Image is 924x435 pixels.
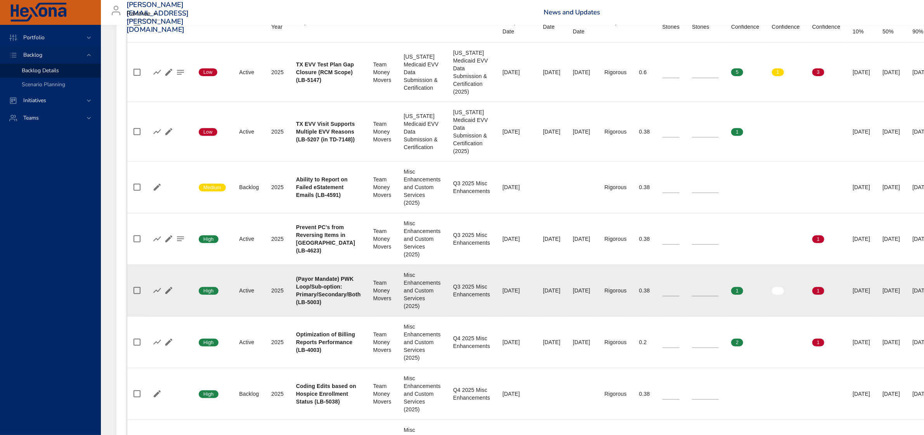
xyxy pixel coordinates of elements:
div: [DATE] [853,128,870,136]
div: 2025 [271,183,284,191]
span: Scenario Planning [22,81,65,88]
b: Optimization of Billing Reports Performance (LB-4003) [296,331,355,353]
b: Ability to Report on Failed eStatement Emails (LB-4591) [296,176,348,198]
div: [DATE] [573,287,592,294]
div: [DATE] [503,183,530,191]
button: Show Burnup [151,336,163,348]
div: Rigorous [605,235,627,243]
b: TX EVV Visit Supports Multiple EVV Reasons (LB-5207 (in TD-7148)) [296,121,355,143]
span: Backlog Details [22,67,59,74]
div: Rigorous [605,128,627,136]
button: Show Burnup [151,126,163,137]
div: [DATE] [503,287,530,294]
div: Team Money Movers [373,331,392,354]
button: Show Burnup [151,66,163,78]
div: 2025 [271,235,284,243]
span: 1 [812,287,824,294]
span: Low [199,129,217,136]
div: 0.38 [639,128,650,136]
span: 1 [772,69,784,76]
span: 1 [731,129,743,136]
div: Q3 2025 Misc Enhancements [453,179,490,195]
div: [DATE] [573,68,592,76]
div: [DATE] [543,338,560,346]
div: 2025 [271,68,284,76]
b: Coding Edits based on Hospice Enrollment Status (LB-5038) [296,383,356,405]
div: 2025 [271,338,284,346]
div: [DATE] [543,235,560,243]
span: 0 [772,287,784,294]
div: Q4 2025 Misc Enhancements [453,386,490,402]
div: Rigorous [605,287,627,294]
div: [DATE] [543,68,560,76]
button: Project Notes [175,233,186,245]
div: [DATE] [882,183,900,191]
div: [DATE] [853,338,870,346]
div: Misc Enhancements and Custom Services (2025) [404,219,440,258]
div: Misc Enhancements and Custom Services (2025) [404,271,440,310]
div: Misc Enhancements and Custom Services (2025) [404,168,440,207]
button: Edit Project Details [163,336,175,348]
div: [DATE] [503,68,530,76]
div: Active [239,287,259,294]
div: [DATE] [882,235,900,243]
span: High [199,236,218,243]
div: Rigorous [605,183,627,191]
button: Edit Project Details [163,66,175,78]
a: News and Updates [544,8,600,17]
span: 2 [731,339,743,346]
div: Rigorous [605,390,627,398]
div: Misc Enhancements and Custom Services (2025) [404,374,440,413]
b: Prevent PC's from Reversing Items in [GEOGRAPHIC_DATA] (LB-4623) [296,224,355,254]
div: [US_STATE] Medicaid EVV Data Submission & Certification [404,112,440,151]
div: [DATE] [573,338,592,346]
span: 0 [812,129,824,136]
div: [DATE] [853,287,870,294]
div: Raintree [127,8,160,20]
div: Team Money Movers [373,176,392,199]
b: (Payor Mandate) PWK Loop/Sub-option: Primary/Secondary/Both (LB-5003) [296,276,361,305]
div: Team Money Movers [373,61,392,84]
div: 2025 [271,287,284,294]
div: Active [239,235,259,243]
div: Backlog [239,390,259,398]
div: [DATE] [573,128,592,136]
span: High [199,339,218,346]
span: 1 [812,236,824,243]
div: [DATE] [543,128,560,136]
div: [US_STATE] Medicaid EVV Data Submission & Certification (2025) [453,49,490,96]
div: [DATE] [503,128,530,136]
div: Active [239,68,259,76]
div: [US_STATE] Medicaid EVV Data Submission & Certification [404,53,440,92]
div: Team Money Movers [373,120,392,143]
h3: [PERSON_NAME][EMAIL_ADDRESS][PERSON_NAME][DOMAIN_NAME] [127,1,189,34]
div: [DATE] [882,338,900,346]
span: 5 [731,69,743,76]
span: Initiatives [17,97,52,104]
div: Active [239,338,259,346]
div: 2025 [271,390,284,398]
div: 0.38 [639,235,650,243]
div: Rigorous [605,338,627,346]
div: Q3 2025 Misc Enhancements [453,283,490,298]
button: Edit Project Details [163,126,175,137]
span: 1 [812,339,824,346]
div: 0.38 [639,183,650,191]
div: Misc Enhancements and Custom Services (2025) [404,323,440,362]
span: 0 [731,236,743,243]
div: [DATE] [573,235,592,243]
button: Project Notes [175,66,186,78]
span: 0 [772,339,784,346]
span: Backlog [17,51,49,59]
div: 0.38 [639,390,650,398]
div: [DATE] [853,235,870,243]
button: Edit Project Details [151,388,163,400]
div: Q3 2025 Misc Enhancements [453,231,490,247]
span: 0 [772,236,784,243]
button: Edit Project Details [151,181,163,193]
div: Rigorous [605,68,627,76]
div: Team Money Movers [373,279,392,302]
span: High [199,391,218,398]
span: High [199,287,218,294]
div: Team Money Movers [373,227,392,251]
